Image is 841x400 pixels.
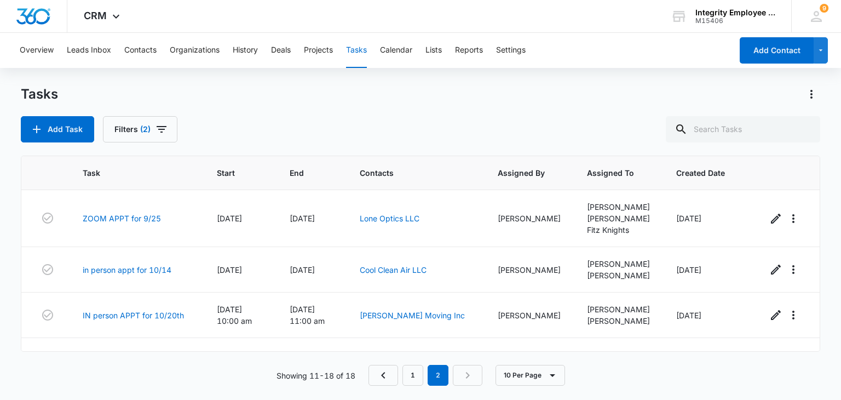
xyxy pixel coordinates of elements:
button: Organizations [170,33,220,68]
div: [PERSON_NAME] [587,213,650,224]
span: Contacts [360,167,455,179]
button: Add Contact [740,37,814,64]
em: 2 [428,365,448,386]
span: CRM [84,10,107,21]
a: IN person APPT for 10/20th [83,310,184,321]
button: Calendar [380,33,412,68]
div: [PERSON_NAME] [587,270,650,281]
button: Tasks [346,33,367,68]
span: [DATE] [290,265,315,275]
span: Created Date [676,167,725,179]
span: Assigned By [498,167,545,179]
button: 10 Per Page [496,365,565,386]
div: [PERSON_NAME] [587,304,650,315]
div: [PERSON_NAME] [498,264,561,276]
div: Fitz Knights [587,224,650,236]
a: Previous Page [368,365,398,386]
button: Leads Inbox [67,33,111,68]
div: [PERSON_NAME] [587,258,650,270]
span: 9 [820,4,828,13]
span: [DATE] 11:00 am [290,305,325,325]
button: Actions [803,85,820,103]
span: [DATE] [217,214,242,223]
button: Contacts [124,33,157,68]
a: ZOOM APPT for 9/25 [83,213,161,224]
span: Start [217,167,247,179]
div: [PERSON_NAME] [587,315,650,327]
input: Search Tasks [666,116,820,142]
span: [DATE] [676,214,701,223]
button: Filters(2) [103,116,177,142]
span: [DATE] [676,265,701,275]
div: [PERSON_NAME] [498,213,561,224]
div: [PERSON_NAME] [587,349,650,361]
h1: Tasks [21,86,58,102]
a: Lone Optics LLC [360,214,419,223]
button: Reports [455,33,483,68]
span: (2) [140,125,151,133]
span: [DATE] [217,265,242,275]
span: [DATE] 10:00 am [217,305,252,325]
button: History [233,33,258,68]
div: account id [695,17,775,25]
button: Deals [271,33,291,68]
a: in person appt for 10/14 [83,264,171,276]
div: notifications count [820,4,828,13]
a: Page 1 [402,365,423,386]
button: Add Task [21,116,94,142]
span: Task [83,167,175,179]
div: [PERSON_NAME] [498,310,561,321]
button: Projects [304,33,333,68]
p: Showing 11-18 of 18 [277,370,355,381]
button: Overview [20,33,54,68]
span: [DATE] [290,214,315,223]
div: [PERSON_NAME] [587,201,650,213]
button: Settings [496,33,526,68]
nav: Pagination [368,365,482,386]
a: [PERSON_NAME] Moving Inc [360,311,465,320]
span: [DATE] [676,311,701,320]
span: Assigned To [587,167,634,179]
button: Lists [425,33,442,68]
span: End [290,167,318,179]
a: Cool Clean Air LLC [360,265,427,275]
div: account name [695,8,775,17]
